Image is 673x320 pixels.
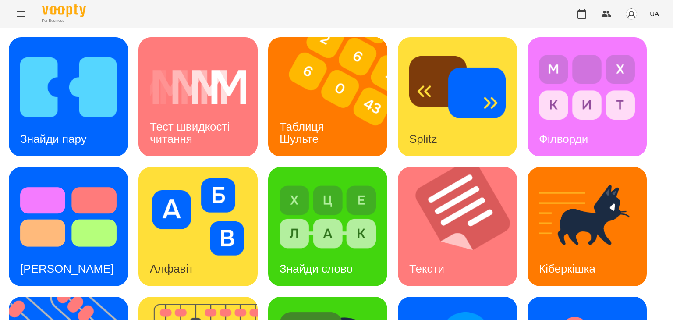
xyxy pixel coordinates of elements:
img: Знайди пару [20,49,117,126]
span: UA [650,9,659,18]
h3: Splitz [409,132,437,146]
img: Тест Струпа [20,178,117,256]
h3: Тексти [409,262,444,275]
a: Тест швидкості читанняТест швидкості читання [138,37,258,156]
span: For Business [42,18,86,24]
img: Філворди [539,49,635,126]
h3: Кіберкішка [539,262,595,275]
h3: Знайди пару [20,132,87,146]
a: Тест Струпа[PERSON_NAME] [9,167,128,286]
button: UA [646,6,662,22]
a: АлфавітАлфавіт [138,167,258,286]
a: ФілвордиФілворди [528,37,647,156]
img: Voopty Logo [42,4,86,17]
h3: [PERSON_NAME] [20,262,114,275]
h3: Філворди [539,132,588,146]
h3: Знайди слово [280,262,353,275]
h3: Алфавіт [150,262,194,275]
img: Таблиця Шульте [268,37,398,156]
a: КіберкішкаКіберкішка [528,167,647,286]
img: Тест швидкості читання [150,49,246,126]
a: Знайди словоЗнайди слово [268,167,387,286]
h3: Таблиця Шульте [280,120,327,145]
button: Menu [11,4,32,25]
img: Тексти [398,167,528,286]
img: Кіберкішка [539,178,635,256]
a: Таблиця ШультеТаблиця Шульте [268,37,387,156]
h3: Тест швидкості читання [150,120,233,145]
a: SplitzSplitz [398,37,517,156]
img: Алфавіт [150,178,246,256]
img: Splitz [409,49,506,126]
img: Знайди слово [280,178,376,256]
img: avatar_s.png [625,8,638,20]
a: Знайди паруЗнайди пару [9,37,128,156]
a: ТекстиТексти [398,167,517,286]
